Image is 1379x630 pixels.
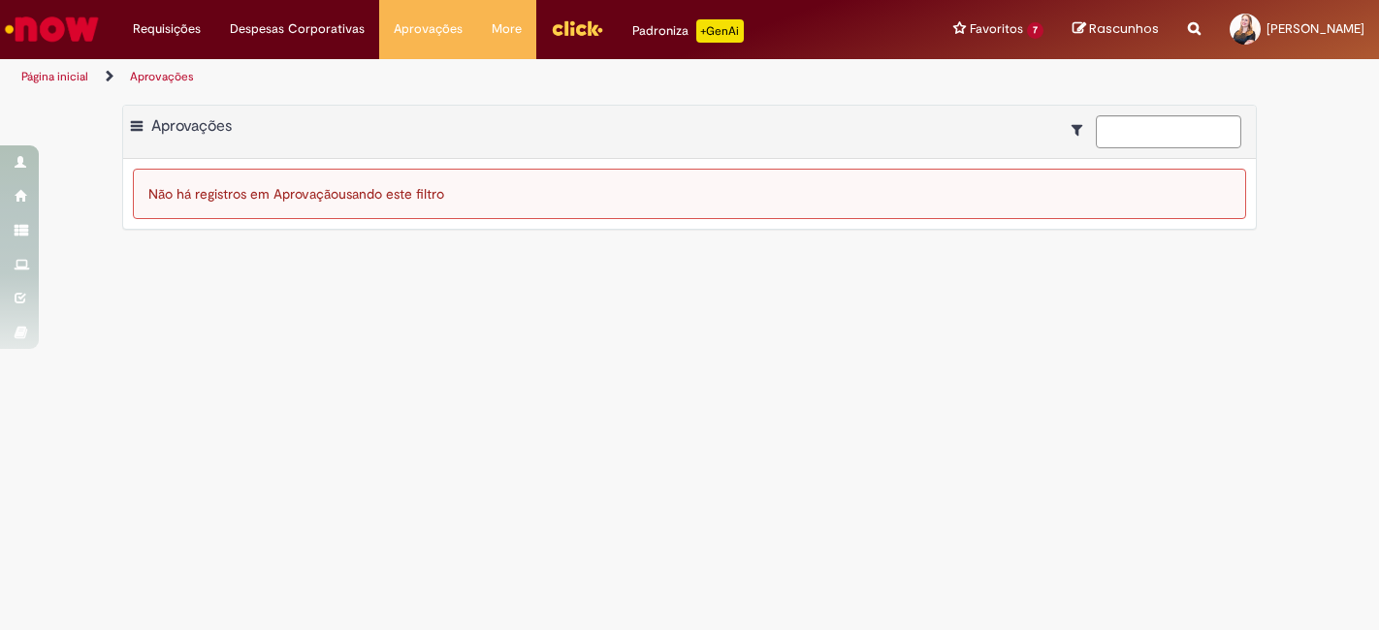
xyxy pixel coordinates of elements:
span: Requisições [133,19,201,39]
img: click_logo_yellow_360x200.png [551,14,603,43]
ul: Trilhas de página [15,59,905,95]
span: 7 [1027,22,1043,39]
span: Aprovações [394,19,463,39]
span: [PERSON_NAME] [1267,20,1364,37]
a: Rascunhos [1073,20,1159,39]
a: Página inicial [21,69,88,84]
div: Não há registros em Aprovação [133,169,1246,219]
span: Favoritos [970,19,1023,39]
a: Aprovações [130,69,194,84]
span: Aprovações [151,116,232,136]
span: Despesas Corporativas [230,19,365,39]
p: +GenAi [696,19,744,43]
span: usando este filtro [338,185,444,203]
img: ServiceNow [2,10,102,48]
div: Padroniza [632,19,744,43]
span: More [492,19,522,39]
i: Mostrar filtros para: Suas Solicitações [1072,123,1092,137]
span: Rascunhos [1089,19,1159,38]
